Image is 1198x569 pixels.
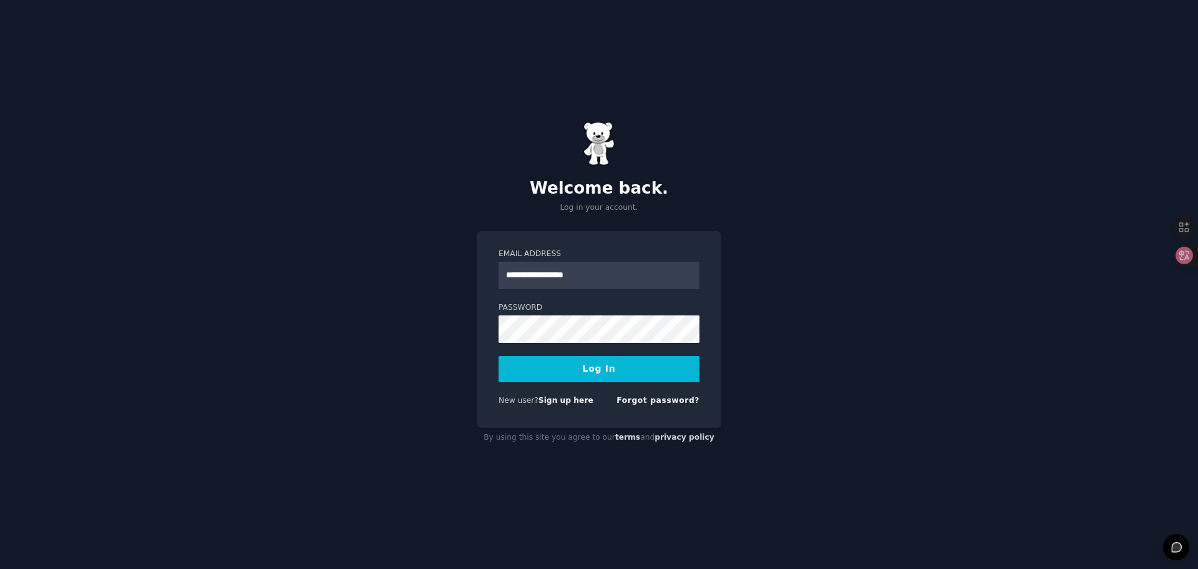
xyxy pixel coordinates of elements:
[477,428,721,448] div: By using this site you agree to our and
[499,356,699,382] button: Log In
[499,249,699,260] label: Email Address
[499,302,699,314] label: Password
[616,396,699,405] a: Forgot password?
[655,433,714,442] a: privacy policy
[499,396,538,405] span: New user?
[477,202,721,214] p: Log in your account.
[615,433,640,442] a: terms
[583,122,615,166] img: Gummy Bear
[538,396,593,405] a: Sign up here
[477,179,721,199] h2: Welcome back.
